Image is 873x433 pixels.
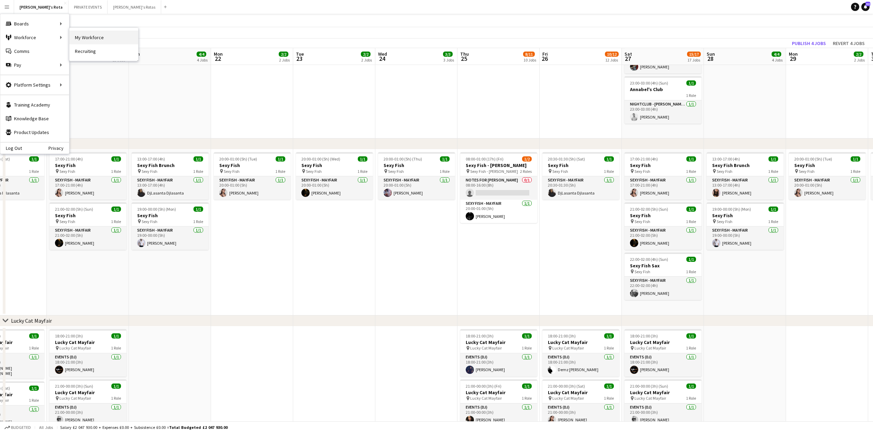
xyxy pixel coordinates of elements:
[460,152,537,223] div: 08:00-01:00 (17h) (Fri)1/2Sexy Fish - [PERSON_NAME] Sexy Fish - [PERSON_NAME]2 RolesNotes for [PE...
[542,329,619,377] app-job-card: 18:00-21:00 (3h)1/1Lucky Cat Mayfair Lucky Cat Mayfair1 RoleEvents (DJ)1/118:00-21:00 (3h)Demz [P...
[197,57,208,63] div: 4 Jobs
[279,52,288,57] span: 2/2
[625,152,701,200] div: 17:00-21:00 (4h)1/1Sexy Fish Sexy Fish1 RoleSEXY FISH - MAYFAIR1/117:00-21:00 (4h)[PERSON_NAME]
[604,333,614,338] span: 1/1
[132,226,209,250] app-card-role: SEXY FISH - MAYFAIR1/119:00-00:00 (5h)[PERSON_NAME]
[625,212,701,219] h3: Sexy Fish
[707,212,784,219] h3: Sexy Fish
[604,156,614,162] span: 1/1
[625,379,701,427] app-job-card: 21:00-00:00 (3h) (Sun)1/1Lucky Cat Mayfair Lucky Cat Mayfair1 RoleEvents (DJ)1/121:00-00:00 (3h)[...
[214,51,223,57] span: Mon
[49,176,126,200] app-card-role: SEXY FISH - MAYFAIR1/117:00-21:00 (4h)[PERSON_NAME]
[137,207,176,212] span: 19:00-00:00 (5h) (Mon)
[523,52,535,57] span: 8/11
[384,156,422,162] span: 20:00-01:00 (5h) (Thu)
[717,169,732,174] span: Sexy Fish
[768,169,778,174] span: 1 Role
[68,0,108,14] button: PRIVATE EVENTS
[625,253,701,300] div: 22:00-02:00 (4h) (Sun)1/1Sexy Fish Sax Sexy Fish1 RoleSEXY FISH - MAYFAIR1/122:00-02:00 (4h)[PERS...
[137,156,165,162] span: 13:00-17:00 (4h)
[55,384,93,389] span: 21:00-00:00 (3h) (Sun)
[707,152,784,200] app-job-card: 13:00-17:00 (4h)1/1Sexy Fish Brunch Sexy Fish1 RoleSEXY FISH - MAYFAIR1/113:00-17:00 (4h)[PERSON_...
[0,125,69,139] a: Product Updates
[55,333,83,338] span: 18:00-21:00 (3h)
[132,202,209,250] div: 19:00-00:00 (5h) (Mon)1/1Sexy Fish Sexy Fish1 RoleSEXY FISH - MAYFAIR1/119:00-00:00 (5h)[PERSON_N...
[29,345,39,351] span: 1 Role
[799,169,815,174] span: Sexy Fish
[542,152,619,200] app-job-card: 20:30-01:30 (5h) (Sat)1/1Sexy Fish Sexy Fish1 RoleSEXY FISH - MAYFAIR1/120:30-01:30 (5h)DjLasanta...
[522,345,532,351] span: 1 Role
[687,57,700,63] div: 17 Jobs
[850,169,860,174] span: 1 Role
[49,329,126,377] app-job-card: 18:00-21:00 (3h)1/1Lucky Cat Mayfair Lucky Cat Mayfair1 RoleEvents (DJ)1/118:00-21:00 (3h)[PERSON...
[142,219,157,224] span: Sexy Fish
[0,145,22,151] a: Log Out
[625,162,701,168] h3: Sexy Fish
[686,219,696,224] span: 1 Role
[865,2,870,6] span: 32
[707,202,784,250] app-job-card: 19:00-00:00 (5h) (Mon)1/1Sexy Fish Sexy Fish1 RoleSEXY FISH - MAYFAIR1/119:00-00:00 (5h)[PERSON_N...
[301,156,340,162] span: 20:00-01:00 (5h) (Wed)
[29,156,39,162] span: 1/1
[605,57,618,63] div: 12 Jobs
[111,169,121,174] span: 1 Role
[197,52,206,57] span: 4/4
[213,55,223,63] span: 22
[625,76,701,124] div: 23:00-03:00 (4h) (Sun)1/1Annabel's Club1 RoleNIGHTCLUB - [PERSON_NAME]'S1/123:00-03:00 (4h)[PERSO...
[470,345,502,351] span: Lucky Cat Mayfair
[142,169,157,174] span: Sexy Fish
[276,156,285,162] span: 1/1
[111,345,121,351] span: 1 Role
[686,396,696,401] span: 1 Role
[789,162,866,168] h3: Sexy Fish
[0,98,69,112] a: Training Academy
[193,169,203,174] span: 1 Role
[542,389,619,396] h3: Lucky Cat Mayfair
[466,384,501,389] span: 21:00-00:00 (3h) (Fri)
[552,169,568,174] span: Sexy Fish
[625,389,701,396] h3: Lucky Cat Mayfair
[769,156,778,162] span: 1/1
[625,353,701,377] app-card-role: Events (DJ)1/118:00-21:00 (3h)[PERSON_NAME]
[625,176,701,200] app-card-role: SEXY FISH - MAYFAIR1/117:00-21:00 (4h)[PERSON_NAME]
[542,162,619,168] h3: Sexy Fish
[541,55,548,63] span: 26
[55,156,83,162] span: 17:00-21:00 (4h)
[769,207,778,212] span: 1/1
[542,403,619,427] app-card-role: Events (DJ)1/121:00-00:00 (3h)[PERSON_NAME]
[630,207,668,212] span: 21:00-02:00 (5h) (Sun)
[686,333,696,338] span: 1/1
[11,425,31,430] span: Budgeted
[634,169,650,174] span: Sexy Fish
[717,219,732,224] span: Sexy Fish
[542,51,548,57] span: Fri
[111,207,121,212] span: 1/1
[132,212,209,219] h3: Sexy Fish
[634,219,650,224] span: Sexy Fish
[0,112,69,125] a: Knowledge Base
[789,176,866,200] app-card-role: SEXY FISH - MAYFAIR1/120:00-01:00 (5h)[PERSON_NAME]
[111,219,121,224] span: 1 Role
[132,176,209,200] app-card-role: SEXY FISH - MAYFAIR1/113:00-17:00 (4h)DjLasanta Djlasanta
[460,329,537,377] app-job-card: 18:00-21:00 (3h)1/1Lucky Cat Mayfair Lucky Cat Mayfair1 RoleEvents (DJ)1/118:00-21:00 (3h)[PERSON...
[772,57,783,63] div: 4 Jobs
[625,403,701,427] app-card-role: Events (DJ)1/121:00-00:00 (3h)[PERSON_NAME]
[706,55,715,63] span: 28
[49,339,126,345] h3: Lucky Cat Mayfair
[460,339,537,345] h3: Lucky Cat Mayfair
[460,176,537,200] app-card-role: Notes for [PERSON_NAME]0/108:00-16:00 (8h)
[306,169,322,174] span: Sexy Fish
[686,93,696,98] span: 1 Role
[686,257,696,262] span: 1/1
[59,345,91,351] span: Lucky Cat Mayfair
[623,55,632,63] span: 27
[29,398,39,403] span: 1 Role
[111,396,121,401] span: 1 Role
[625,329,701,377] app-job-card: 18:00-21:00 (3h)1/1Lucky Cat Mayfair Lucky Cat Mayfair1 RoleEvents (DJ)1/118:00-21:00 (3h)[PERSON...
[794,156,832,162] span: 20:00-01:00 (5h) (Tue)
[460,51,469,57] span: Thu
[830,39,868,48] button: Revert 4 jobs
